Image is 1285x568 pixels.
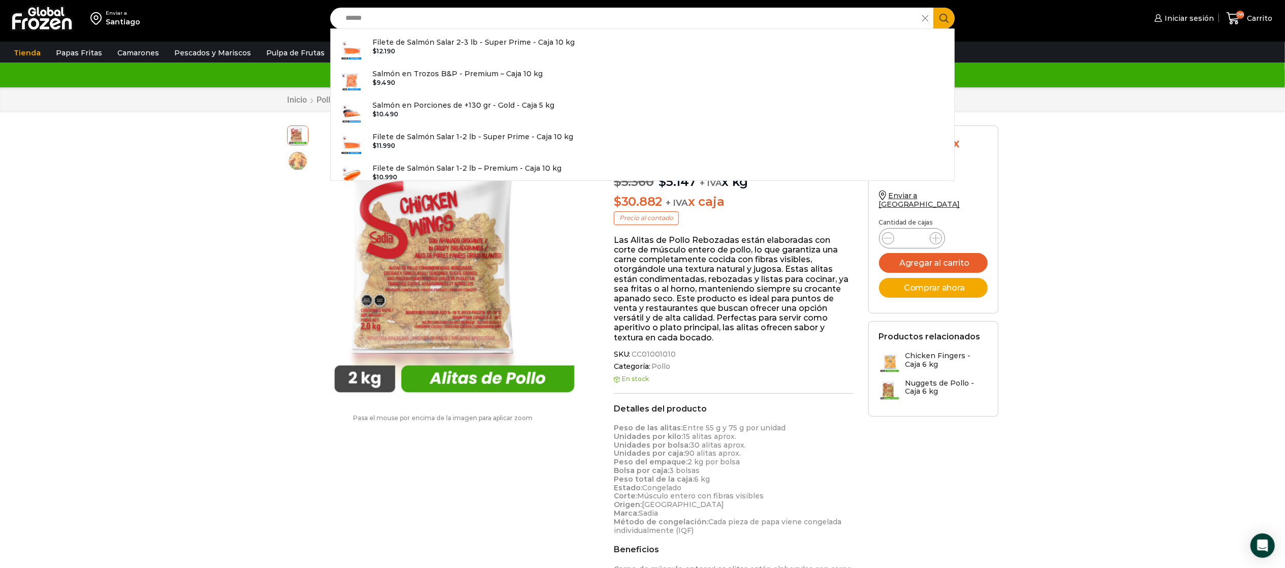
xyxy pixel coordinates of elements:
a: Inicio [287,95,308,105]
bdi: 12.190 [372,47,395,55]
h2: Detalles del producto [614,404,853,414]
span: alitas-de-pollo [288,151,308,171]
p: Filete de Salmón Salar 1-2 lb - Super Prime - Caja 10 kg [372,131,573,142]
strong: Corte: [614,491,637,500]
span: $ [372,142,377,149]
strong: Peso del empaque: [614,457,687,466]
span: Cada pieza de papa viene congelada individualmente (IQF) [614,517,841,535]
span: SKU: [614,350,853,359]
p: Pasa el mouse por encima de la imagen para aplicar zoom [287,415,599,422]
strong: Bolsa por caja: [614,466,669,475]
button: Agregar al carrito [879,253,988,273]
button: Comprar ahora [879,278,988,298]
strong: Estado: [614,483,642,492]
span: alitas-pollo [288,124,308,145]
span: + IVA [700,178,722,188]
bdi: 9.490 [372,79,395,86]
a: Enviar a [GEOGRAPHIC_DATA] [879,191,960,209]
bdi: 10.490 [372,110,398,118]
span: $ [372,47,377,55]
bdi: 10.990 [372,173,397,181]
span: $ [372,173,377,181]
span: Iniciar sesión [1162,13,1214,23]
a: Camarones [112,43,164,62]
input: Product quantity [902,231,922,245]
a: Pollos [317,95,340,105]
bdi: 11.990 [372,142,395,149]
a: Pulpa de Frutas [261,43,330,62]
p: Filete de Salmón Salar 2-3 lb - Super Prime - Caja 10 kg [372,37,575,48]
span: $ [659,174,666,189]
a: Pescados y Mariscos [169,43,256,62]
span: $ [614,194,621,209]
div: 1 / 2 [314,125,592,404]
h3: Chicken Fingers - Caja 6 kg [905,352,988,369]
p: Precio al contado [614,211,679,225]
a: Tienda [9,43,46,62]
div: Santiago [106,17,140,27]
div: Open Intercom Messenger [1250,533,1275,558]
strong: Unidades por caja: [614,449,685,458]
span: Carrito [1244,13,1272,23]
a: Filete de Salmón Salar 1-2 lb - Super Prime - Caja 10 kg $11.990 [331,129,955,160]
p: Las Alitas de Pollo Rebozadas están elaboradas con corte de músculo entero de pollo, lo que garan... [614,235,853,342]
span: + IVA [666,198,688,208]
a: Salmón en Porciones de +130 gr - Gold - Caja 5 kg $10.490 [331,97,955,129]
img: alitas-pollo [314,125,592,404]
h2: Productos relacionados [879,332,981,341]
nav: Breadcrumb [287,95,368,105]
p: x caja [614,195,853,209]
a: 199 Carrito [1224,7,1275,30]
p: Salmón en Trozos B&P - Premium – Caja 10 kg [372,68,543,79]
a: Papas Fritas [51,43,107,62]
span: $ [372,110,377,118]
strong: Unidades por kilo: [614,432,683,441]
h2: Beneficios [614,545,853,554]
h3: Nuggets de Pollo - Caja 6 kg [905,379,988,396]
strong: Método de congelación: [614,517,708,526]
p: Entre 55 g y 75 g por unidad 15 alitas aprox. 30 alitas aprox. 90 alitas aprox. 2 kg por bolsa 3 ... [614,424,853,534]
p: Cantidad de cajas [879,219,988,226]
span: 199 [1236,11,1244,19]
bdi: 30.882 [614,194,662,209]
a: Pollo [650,362,670,371]
bdi: 5.147 [659,174,696,189]
bdi: 5.360 [614,174,654,189]
a: Nuggets de Pollo - Caja 6 kg [879,379,988,401]
button: Search button [933,8,955,29]
strong: Marca: [614,509,639,518]
strong: Origen: [614,500,642,509]
strong: Unidades por bolsa: [614,440,690,450]
strong: Peso total de la caja: [614,475,694,484]
p: Filete de Salmón Salar 1-2 lb – Premium - Caja 10 kg [372,163,561,174]
span: $ [372,79,377,86]
strong: Peso de las alitas: [614,423,682,432]
span: CC01001010 [630,350,676,359]
div: Enviar a [106,10,140,17]
span: Categoría: [614,362,853,371]
p: En stock [614,375,853,383]
span: $ [614,174,621,189]
p: Salmón en Porciones de +130 gr - Gold - Caja 5 kg [372,100,554,111]
a: Filete de Salmón Salar 1-2 lb – Premium - Caja 10 kg $10.990 [331,160,955,192]
a: Iniciar sesión [1152,8,1214,28]
a: Filete de Salmón Salar 2-3 lb - Super Prime - Caja 10 kg $12.190 [331,34,955,66]
img: address-field-icon.svg [90,10,106,27]
a: Salmón en Trozos B&P - Premium – Caja 10 kg $9.490 [331,66,955,97]
a: Chicken Fingers - Caja 6 kg [879,352,988,373]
